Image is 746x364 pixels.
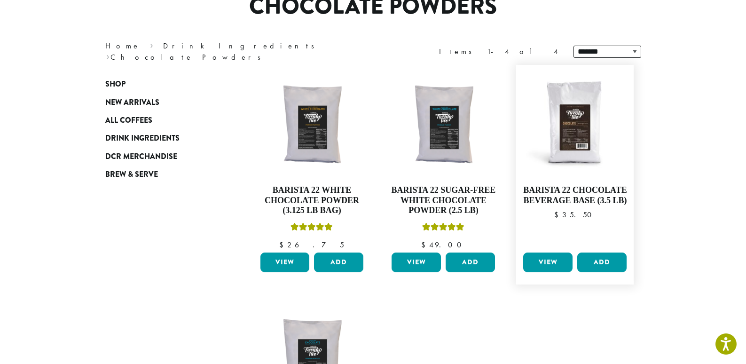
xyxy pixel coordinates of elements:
[163,41,321,51] a: Drink Ingredients
[105,115,152,127] span: All Coffees
[291,222,333,236] div: Rated 5.00 out of 5
[105,41,140,51] a: Home
[105,129,218,147] a: Drink Ingredients
[314,253,363,272] button: Add
[258,70,366,249] a: Barista 22 White Chocolate Powder (3.125 lb bag)Rated 5.00 out of 5 $26.75
[521,70,629,249] a: Barista 22 Chocolate Beverage Base (3.5 lb) $35.50
[258,185,366,216] h4: Barista 22 White Chocolate Powder (3.125 lb bag)
[422,222,464,236] div: Rated 5.00 out of 5
[279,240,344,250] bdi: 26.75
[105,169,158,181] span: Brew & Serve
[105,75,218,93] a: Shop
[554,210,596,220] bdi: 35.50
[446,253,495,272] button: Add
[106,48,110,63] span: ›
[389,70,497,249] a: Barista 22 Sugar-Free White Chocolate Powder (2.5 lb)Rated 5.00 out of 5 $49.00
[105,133,180,144] span: Drink Ingredients
[523,253,573,272] a: View
[105,93,218,111] a: New Arrivals
[105,148,218,166] a: DCR Merchandise
[521,185,629,206] h4: Barista 22 Chocolate Beverage Base (3.5 lb)
[389,185,497,216] h4: Barista 22 Sugar-Free White Chocolate Powder (2.5 lb)
[521,70,629,178] img: B22_PowderedMix_Mocha-300x300.jpg
[554,210,562,220] span: $
[105,166,218,183] a: Brew & Serve
[105,40,359,63] nav: Breadcrumb
[279,240,287,250] span: $
[389,70,497,178] img: B22-SF-White-Chocolate-Powder-300x300.png
[421,240,429,250] span: $
[577,253,627,272] button: Add
[105,111,218,129] a: All Coffees
[260,253,310,272] a: View
[258,70,366,178] img: B22-Sweet-Ground-White-Chocolate-Powder-300x300.png
[421,240,466,250] bdi: 49.00
[105,79,126,90] span: Shop
[150,37,153,52] span: ›
[105,97,159,109] span: New Arrivals
[439,46,559,57] div: Items 1-4 of 4
[392,253,441,272] a: View
[105,151,177,163] span: DCR Merchandise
